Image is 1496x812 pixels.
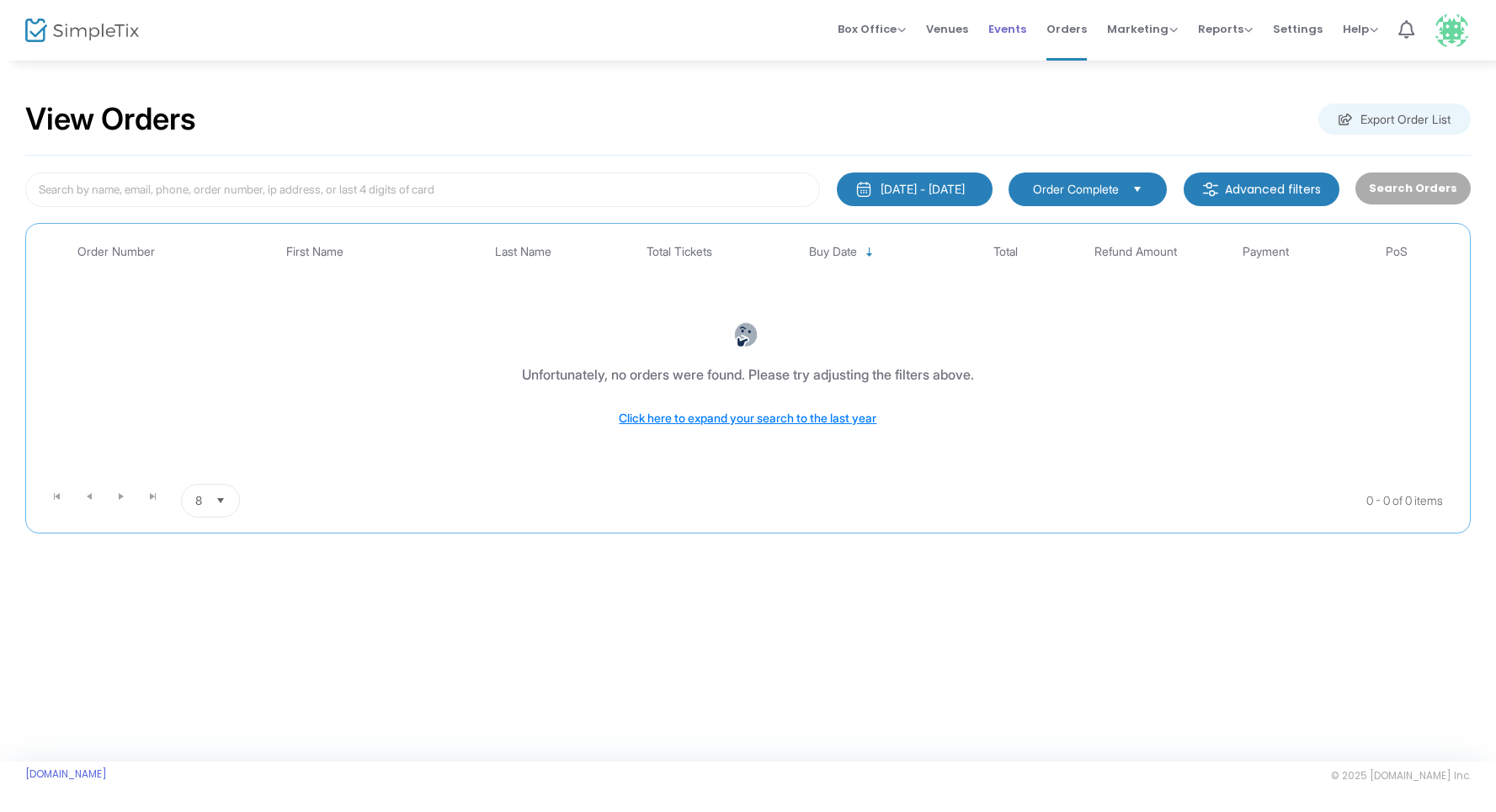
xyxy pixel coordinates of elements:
[809,245,857,259] span: Buy Date
[838,21,906,37] span: Box Office
[1331,769,1471,783] span: © 2025 [DOMAIN_NAME] Inc.
[1033,181,1119,198] span: Order Complete
[863,246,876,259] span: Sortable
[940,232,1071,272] th: Total
[407,484,1443,517] kendo-pager-info: 0 - 0 of 0 items
[25,767,107,781] a: [DOMAIN_NAME]
[495,245,551,259] span: Last Name
[77,245,155,259] span: Order Number
[1386,245,1408,259] span: PoS
[926,8,968,50] span: Venues
[855,181,872,198] img: monthly
[1071,232,1201,272] th: Refund Amount
[881,181,965,198] div: [DATE] - [DATE]
[1343,21,1378,37] span: Help
[1107,21,1178,37] span: Marketing
[1273,8,1323,50] span: Settings
[1184,172,1339,206] m-button: Advanced filters
[195,492,202,509] span: 8
[286,245,343,259] span: First Name
[35,232,1461,477] div: Data table
[1198,21,1253,37] span: Reports
[1202,181,1219,198] img: filter
[837,172,993,206] button: [DATE] - [DATE]
[209,485,232,517] button: Select
[733,322,759,348] img: face-thinking.png
[522,364,974,385] div: Unfortunately, no orders were found. Please try adjusting the filters above.
[25,172,820,207] input: Search by name, email, phone, order number, ip address, or last 4 digits of card
[1126,180,1149,199] button: Select
[25,101,196,138] h2: View Orders
[988,8,1026,50] span: Events
[1046,8,1087,50] span: Orders
[1243,245,1289,259] span: Payment
[619,411,876,425] span: Click here to expand your search to the last year
[615,232,745,272] th: Total Tickets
